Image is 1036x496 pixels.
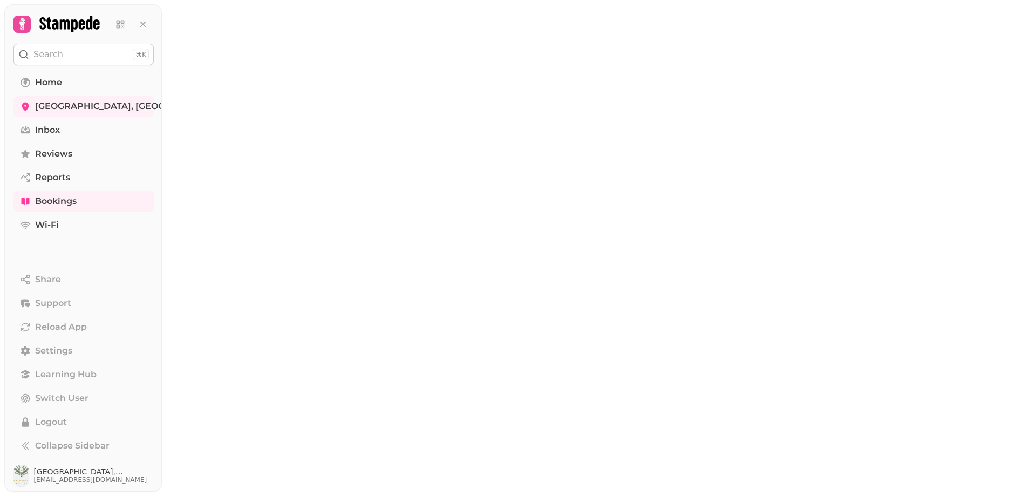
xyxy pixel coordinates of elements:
[35,321,87,334] span: Reload App
[13,465,29,487] img: User avatar
[13,44,154,65] button: Search⌘K
[13,167,154,188] a: Reports
[35,76,62,89] span: Home
[133,49,149,60] div: ⌘K
[35,219,59,232] span: Wi-Fi
[13,191,154,212] a: Bookings
[35,439,110,452] span: Collapse Sidebar
[35,273,61,286] span: Share
[13,465,154,487] button: User avatar[GEOGRAPHIC_DATA], [GEOGRAPHIC_DATA][EMAIL_ADDRESS][DOMAIN_NAME]
[35,392,88,405] span: Switch User
[33,468,154,475] span: [GEOGRAPHIC_DATA], [GEOGRAPHIC_DATA]
[13,411,154,433] button: Logout
[35,171,70,184] span: Reports
[13,435,154,457] button: Collapse Sidebar
[13,143,154,165] a: Reviews
[13,269,154,290] button: Share
[13,72,154,93] a: Home
[13,316,154,338] button: Reload App
[13,340,154,362] a: Settings
[35,416,67,429] span: Logout
[13,119,154,141] a: Inbox
[13,214,154,236] a: Wi-Fi
[35,344,72,357] span: Settings
[35,100,231,113] span: [GEOGRAPHIC_DATA], [GEOGRAPHIC_DATA]
[33,475,154,484] span: [EMAIL_ADDRESS][DOMAIN_NAME]
[13,96,154,117] a: [GEOGRAPHIC_DATA], [GEOGRAPHIC_DATA]
[35,368,97,381] span: Learning Hub
[13,388,154,409] button: Switch User
[35,124,60,137] span: Inbox
[13,364,154,385] a: Learning Hub
[35,297,71,310] span: Support
[35,195,77,208] span: Bookings
[13,293,154,314] button: Support
[35,147,72,160] span: Reviews
[33,48,63,61] p: Search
